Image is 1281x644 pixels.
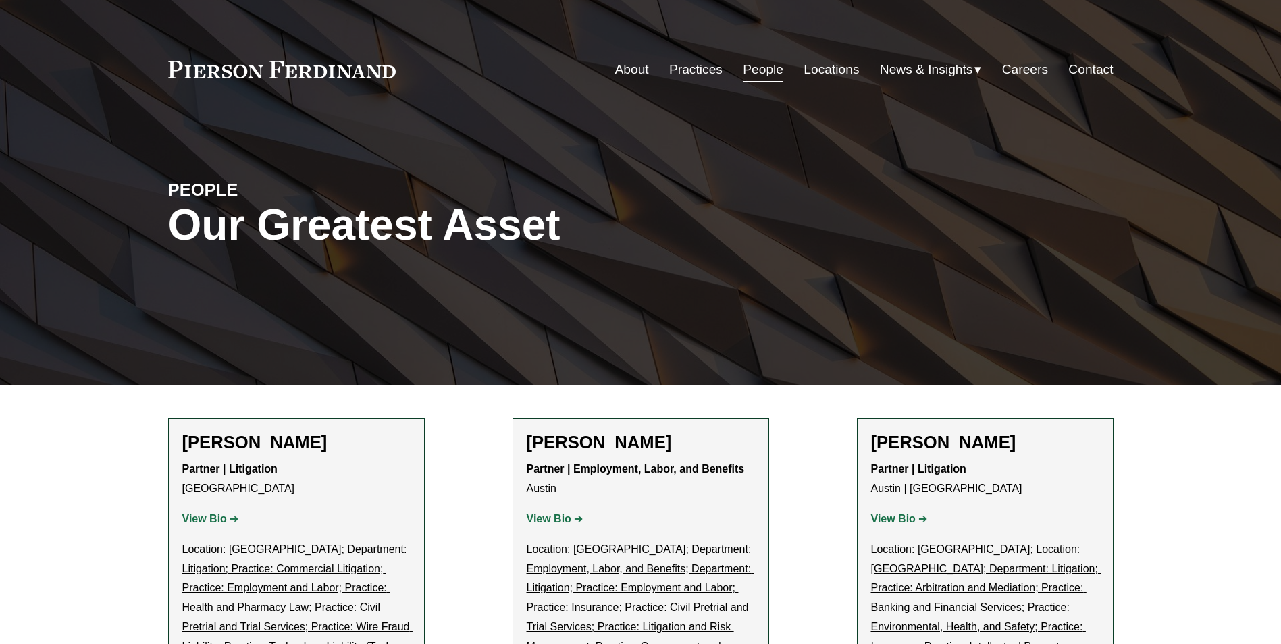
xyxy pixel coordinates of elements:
[871,513,928,525] a: View Bio
[871,432,1099,453] h2: [PERSON_NAME]
[669,57,723,82] a: Practices
[1002,57,1048,82] a: Careers
[527,432,755,453] h2: [PERSON_NAME]
[871,513,916,525] strong: View Bio
[182,460,411,499] p: [GEOGRAPHIC_DATA]
[880,58,973,82] span: News & Insights
[880,57,982,82] a: folder dropdown
[804,57,859,82] a: Locations
[743,57,783,82] a: People
[527,463,745,475] strong: Partner | Employment, Labor, and Benefits
[527,460,755,499] p: Austin
[168,200,798,250] h1: Our Greatest Asset
[168,179,404,200] h4: PEOPLE
[527,513,571,525] strong: View Bio
[871,460,1099,499] p: Austin | [GEOGRAPHIC_DATA]
[871,463,966,475] strong: Partner | Litigation
[615,57,649,82] a: About
[182,463,278,475] strong: Partner | Litigation
[182,513,239,525] a: View Bio
[182,432,411,453] h2: [PERSON_NAME]
[1068,57,1113,82] a: Contact
[527,513,583,525] a: View Bio
[182,513,227,525] strong: View Bio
